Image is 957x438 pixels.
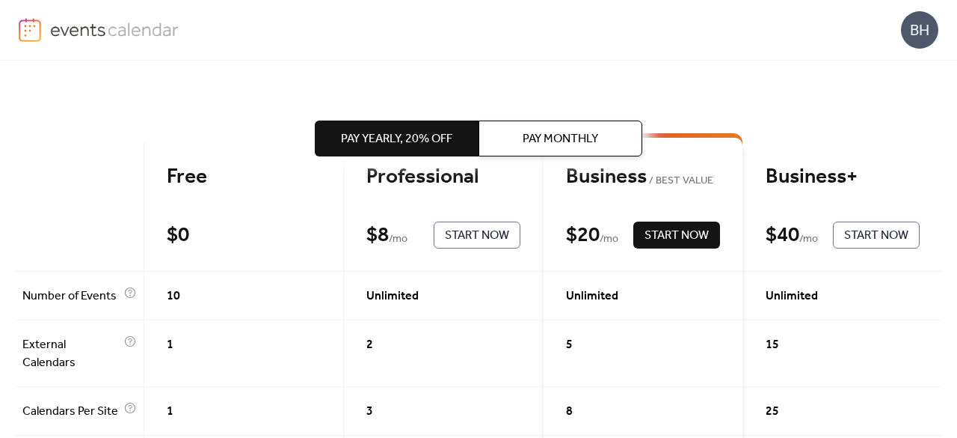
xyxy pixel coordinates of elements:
span: 2 [366,336,373,354]
span: BEST VALUE [647,172,713,190]
span: 15 [766,336,779,354]
span: Start Now [644,227,709,245]
span: 8 [566,403,573,421]
div: BH [901,11,938,49]
img: logo [19,18,41,42]
span: / mo [389,231,407,249]
span: / mo [799,231,818,249]
div: $ 8 [366,222,389,249]
span: 10 [167,288,180,305]
span: / mo [600,231,618,249]
span: 1 [167,403,173,421]
span: Pay Monthly [523,130,598,148]
button: Start Now [633,222,720,249]
div: Business [566,164,720,190]
button: Pay Monthly [478,121,642,156]
span: Start Now [844,227,908,245]
span: Unlimited [766,288,818,305]
span: Calendars Per Site [22,403,120,421]
div: $ 0 [167,222,189,249]
div: Free [167,164,321,190]
span: Unlimited [366,288,419,305]
span: Pay Yearly, 20% off [341,130,452,148]
span: External Calendars [22,336,120,372]
div: Business+ [766,164,920,190]
div: $ 40 [766,222,799,249]
button: Pay Yearly, 20% off [315,121,478,156]
span: Unlimited [566,288,618,305]
div: $ 20 [566,222,600,249]
span: Start Now [445,227,509,245]
span: 3 [366,403,373,421]
span: Number of Events [22,288,120,305]
img: logo-type [50,18,179,40]
span: 1 [167,336,173,354]
button: Start Now [434,222,520,249]
span: 25 [766,403,779,421]
span: 5 [566,336,573,354]
button: Start Now [833,222,920,249]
